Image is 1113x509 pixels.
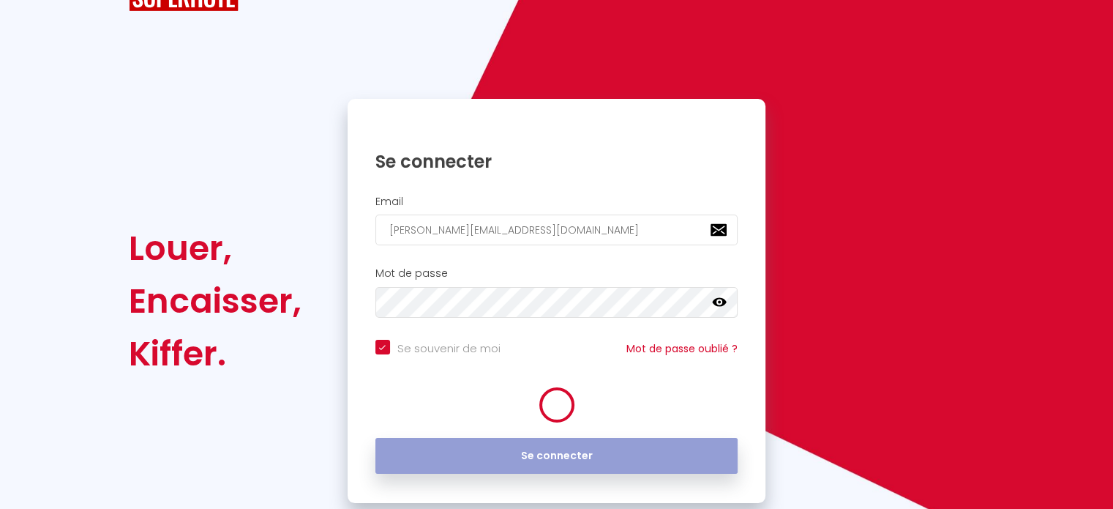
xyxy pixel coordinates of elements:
[12,6,56,50] button: Ouvrir le widget de chat LiveChat
[129,275,301,327] div: Encaisser,
[129,327,301,380] div: Kiffer.
[375,438,738,475] button: Se connecter
[375,267,738,280] h2: Mot de passe
[626,341,738,356] a: Mot de passe oublié ?
[375,150,738,173] h1: Se connecter
[375,196,738,208] h2: Email
[375,215,738,245] input: Ton Email
[129,222,301,275] div: Louer,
